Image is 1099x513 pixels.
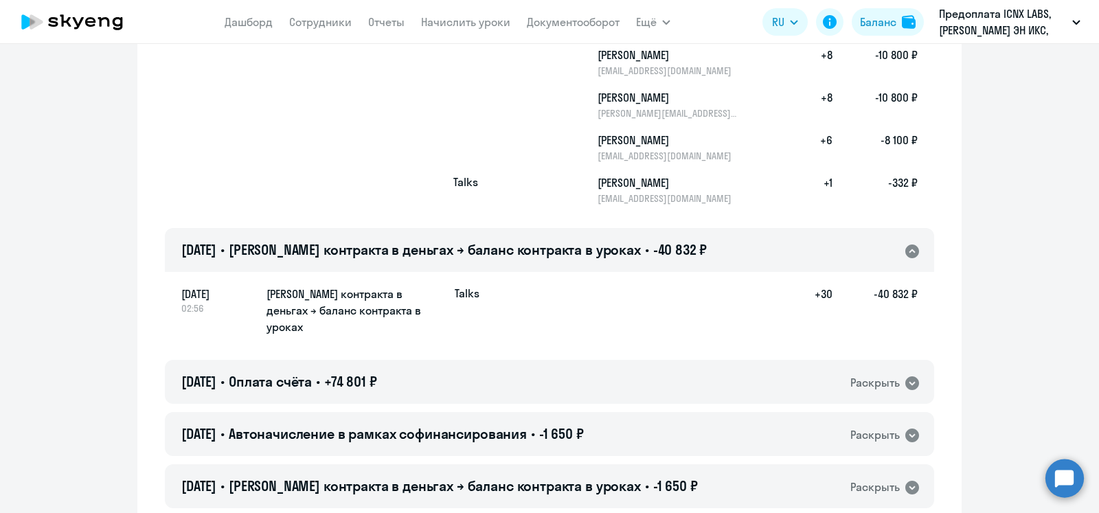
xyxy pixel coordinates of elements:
h5: +6 [789,132,832,162]
span: • [220,241,225,258]
p: Предоплата ICNX LABS, [PERSON_NAME] ЭН ИКС, ООО [939,5,1067,38]
h5: -10 800 ₽ [832,89,918,119]
a: Сотрудники [289,15,352,29]
span: • [220,373,225,390]
p: Talks [455,286,479,301]
div: Раскрыть [850,426,900,444]
div: Раскрыть [850,479,900,496]
h5: +8 [789,89,832,119]
span: -1 650 ₽ [539,425,584,442]
span: [DATE] [181,373,216,390]
h5: -332 ₽ [832,174,918,205]
p: [PERSON_NAME][EMAIL_ADDRESS][DOMAIN_NAME] [598,107,739,119]
span: • [220,477,225,494]
a: Начислить уроки [421,15,510,29]
div: Раскрыть [850,374,900,391]
h5: +30 [789,286,832,337]
h5: [PERSON_NAME] [598,89,739,106]
span: • [645,241,649,258]
span: [DATE] [181,241,216,258]
span: Оплата счёта [229,373,312,390]
span: [PERSON_NAME] контракта в деньгах → баланс контракта в уроках [229,477,641,494]
h5: -8 100 ₽ [832,132,918,162]
span: 02:56 [181,302,256,315]
span: -1 650 ₽ [653,477,698,494]
span: [PERSON_NAME] контракта в деньгах → баланс контракта в уроках [229,241,641,258]
h5: [PERSON_NAME] [598,132,739,148]
h5: [PERSON_NAME] [598,174,739,191]
span: Автоначисление в рамках софинансирования [229,425,527,442]
a: Дашборд [225,15,273,29]
button: Балансbalance [852,8,924,36]
h5: -40 832 ₽ [832,286,918,337]
span: RU [772,14,784,30]
span: +74 801 ₽ [324,373,377,390]
span: [DATE] [181,286,256,302]
span: • [220,425,225,442]
h5: +1 [789,174,832,205]
p: [EMAIL_ADDRESS][DOMAIN_NAME] [598,150,739,162]
h5: +8 [789,47,832,77]
span: • [531,425,535,442]
a: Отчеты [368,15,405,29]
h5: -10 800 ₽ [832,47,918,77]
p: Talks [453,174,556,190]
span: -40 832 ₽ [653,241,707,258]
button: Предоплата ICNX LABS, [PERSON_NAME] ЭН ИКС, ООО [932,5,1087,38]
img: balance [902,15,916,29]
span: Ещё [636,14,657,30]
span: • [316,373,320,390]
span: [DATE] [181,425,216,442]
div: Баланс [860,14,896,30]
h5: [PERSON_NAME] [598,47,739,63]
span: • [645,477,649,494]
p: [EMAIL_ADDRESS][DOMAIN_NAME] [598,65,739,77]
p: [EMAIL_ADDRESS][DOMAIN_NAME] [598,192,739,205]
span: [DATE] [181,477,216,494]
button: RU [762,8,808,36]
button: Ещё [636,8,670,36]
a: Документооборот [527,15,620,29]
h5: [PERSON_NAME] контракта в деньгах → баланс контракта в уроках [267,286,444,335]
